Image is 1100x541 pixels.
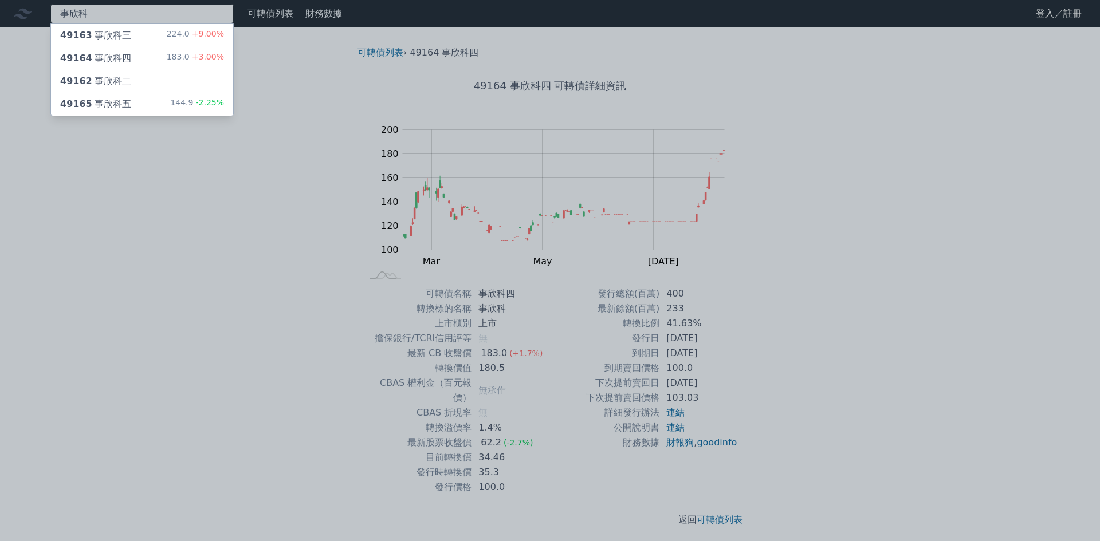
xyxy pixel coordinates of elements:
iframe: Chat Widget [1043,486,1100,541]
div: 事欣科二 [60,74,131,88]
a: 49162事欣科二 [51,70,233,93]
div: 事欣科三 [60,29,131,42]
div: 144.9 [170,97,224,111]
a: 49164事欣科四 183.0+3.00% [51,47,233,70]
span: 49164 [60,53,92,64]
div: 聊天小工具 [1043,486,1100,541]
a: 49165事欣科五 144.9-2.25% [51,93,233,116]
span: 49165 [60,98,92,109]
span: +3.00% [190,52,224,61]
span: -2.25% [193,98,224,107]
div: 事欣科五 [60,97,131,111]
div: 事欣科四 [60,52,131,65]
span: 49163 [60,30,92,41]
span: +9.00% [190,29,224,38]
div: 224.0 [167,29,224,42]
a: 49163事欣科三 224.0+9.00% [51,24,233,47]
div: 183.0 [167,52,224,65]
span: 49162 [60,76,92,86]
